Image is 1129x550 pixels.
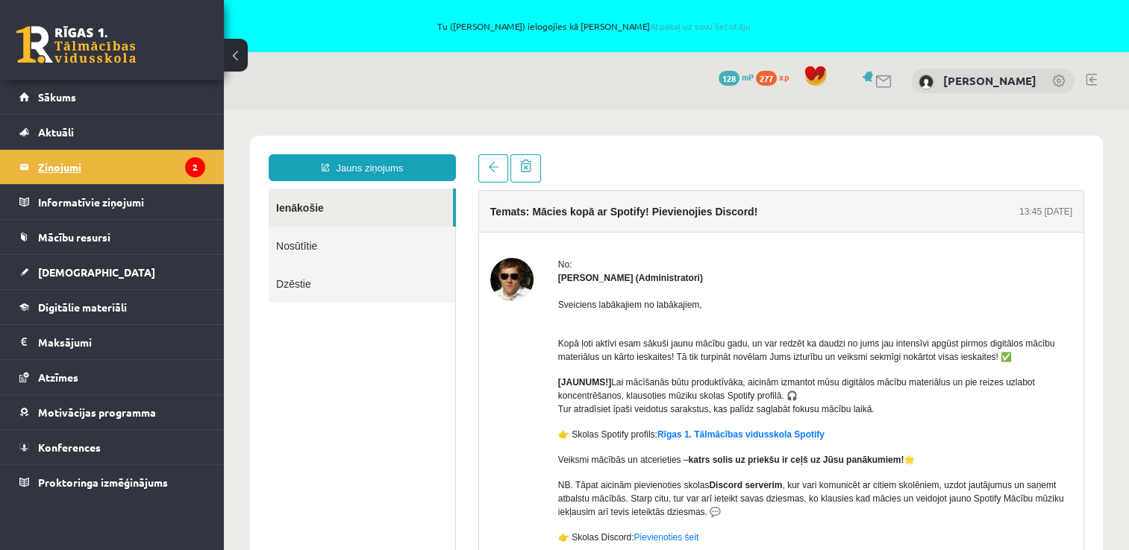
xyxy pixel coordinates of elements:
a: Jauns ziņojums [45,45,232,72]
a: Ienākošie [45,79,229,117]
strong: [PERSON_NAME] (Administratori) [334,163,479,174]
a: Proktoringa izmēģinājums [19,465,205,499]
span: Sākums [38,90,76,104]
span: Atzīmes [38,370,78,384]
a: Atzīmes [19,360,205,394]
span: xp [779,71,789,83]
span: Konferences [38,440,101,454]
p: Kopā ļoti aktīvi esam sākuši jaunu mācību gadu, un var redzēt ka daudzi no jums jau intensīvi apg... [334,214,848,254]
img: Ivo Čapiņš [266,148,310,192]
div: No: [334,148,848,162]
h4: Temats: Mācies kopā ar Spotify! Pievienojies Discord! [266,96,534,108]
span: 128 [719,71,739,86]
legend: Ziņojumi [38,150,205,184]
a: Aktuāli [19,115,205,149]
strong: [JAUNUMS!] [334,268,387,278]
p: NB. Tāpat aicinām pievienoties skolas , kur vari komunicēt ar citiem skolēniem, uzdot jautājumus ... [334,369,848,409]
a: Digitālie materiāli [19,290,205,324]
a: Mācību resursi [19,220,205,254]
span: Mācību resursi [38,230,110,244]
p: Lai mācīšanās būtu produktīvāka, aicinām izmantot mūsu digitālos mācību materiālus un pie reizes ... [334,266,848,306]
strong: katrs solis uz priekšu ir ceļš uz Jūsu panākumiem! [465,345,681,355]
span: Aktuāli [38,125,74,139]
a: Pievienoties šeit [410,423,475,433]
a: Dzēstie [45,155,231,193]
a: Sākums [19,80,205,114]
strong: Discord serverim [485,370,558,381]
a: Informatīvie ziņojumi [19,185,205,219]
a: 277 xp [756,71,796,83]
a: [DEMOGRAPHIC_DATA] [19,255,205,289]
a: Ziņojumi2 [19,150,205,184]
i: 2 [185,157,205,177]
a: Maksājumi [19,325,205,359]
a: Motivācijas programma [19,395,205,429]
a: [PERSON_NAME] [943,73,1036,88]
a: Rīgas 1. Tālmācības vidusskola Spotify [434,320,601,330]
legend: Informatīvie ziņojumi [38,185,205,219]
p: Veiksmi mācībās un atcerieties – 🌟 [334,344,848,357]
span: Proktoringa izmēģinājums [38,475,168,489]
a: Atpakaļ uz savu lietotāju [650,20,751,32]
span: Tu ([PERSON_NAME]) ielogojies kā [PERSON_NAME] [172,22,1016,31]
span: 277 [756,71,777,86]
img: Elīna Kivriņa [919,75,933,89]
span: Digitālie materiāli [38,300,127,314]
a: 128 mP [719,71,754,83]
p: 👉 Skolas Spotify profils: [334,318,848,332]
legend: Maksājumi [38,325,205,359]
span: Motivācijas programma [38,405,156,419]
a: Rīgas 1. Tālmācības vidusskola [16,26,136,63]
a: Nosūtītie [45,117,231,155]
p: 👉 Skolas Discord: [334,421,848,434]
div: 13:45 [DATE] [795,95,848,109]
span: [DEMOGRAPHIC_DATA] [38,265,155,279]
p: Sveiciens labākajiem no labākajiem, [334,189,848,202]
a: Konferences [19,430,205,464]
span: mP [742,71,754,83]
